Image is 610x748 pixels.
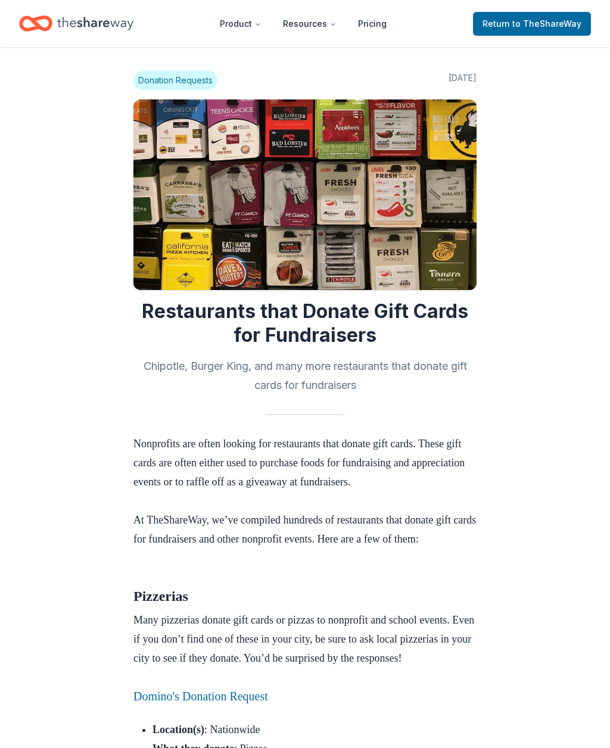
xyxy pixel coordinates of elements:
a: Pricing [348,12,396,36]
button: Resources [273,12,346,36]
span: to TheShareWay [512,18,581,29]
span: [DATE] [449,71,477,90]
button: Product [210,12,271,36]
strong: Location(s) [152,724,204,735]
img: Image for Restaurants that Donate Gift Cards for Fundraisers [133,99,477,290]
p: Many pizzerias donate gift cards or pizzas to nonprofit and school events. Even if you don’t find... [133,610,477,687]
a: Home [19,10,133,38]
h2: Pizzerias [133,587,477,606]
span: Donation Requests [133,71,217,90]
p: Nonprofits are often looking for restaurants that donate gift cards. These gift cards are often e... [133,434,477,548]
h1: Restaurants that Donate Gift Cards for Fundraisers [133,300,477,347]
li: : Nationwide [152,720,477,739]
a: Domino's Donation Request [133,690,268,703]
nav: Main [210,10,396,38]
h2: Chipotle, Burger King, and many more restaurants that donate gift cards for fundraisers [133,357,477,395]
span: Return [483,17,581,31]
a: Returnto TheShareWay [473,12,591,36]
